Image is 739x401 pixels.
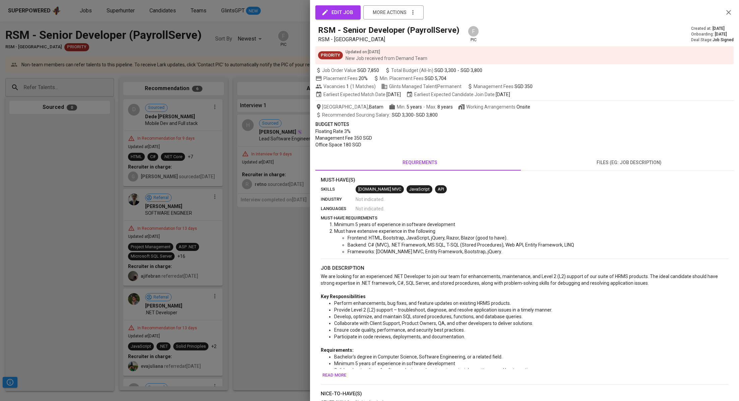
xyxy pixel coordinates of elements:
[514,84,533,89] span: SGD 350
[348,242,574,248] span: Backend: C# (MVC), .NET Framework, MS SQL, T-SQL (Stored Procedures), Web API, Entity Framework, ...
[315,91,401,98] span: Earliest Expected Match Date
[334,228,435,234] span: Must have extensive experience in the following
[381,83,461,90] span: Glints Managed Talent | Permanent
[315,121,734,128] p: Budget Notes
[321,176,728,184] p: Must-Have(s)
[434,67,456,74] span: SGD 3,300
[322,112,391,118] span: Recommended Sourcing Salary :
[397,104,422,110] span: Min.
[334,222,455,227] span: Minimum 5 years of experience in software development
[468,25,479,37] div: F
[334,307,552,313] span: Provide Level 2 (L2) support – troubleshoot, diagnose, and resolve application issues in a timely...
[713,26,725,31] span: [DATE]
[318,25,459,36] h5: RSM - Senior Developer (PayrollServe)
[321,294,366,299] span: Key Responsibilities
[321,205,356,212] p: languages
[373,8,407,17] span: more actions
[392,112,414,118] span: SGD 3,300
[356,186,404,193] span: [DOMAIN_NAME] MVC
[334,354,502,359] span: Bachelor's degree in Computer Science, Software Engineering, or a related field.
[322,372,346,379] span: Read more
[435,186,447,193] span: API
[315,129,351,134] span: Floating Rate 3%
[713,38,734,42] span: Job Signed
[423,104,425,110] span: -
[496,91,510,98] span: [DATE]
[691,31,734,37] div: Onboarding :
[458,104,530,110] span: Working Arrangements
[386,91,401,98] span: [DATE]
[407,186,432,193] span: JavaScript
[323,76,368,81] span: Placement Fees
[384,67,482,74] span: Total Budget (All-In)
[315,83,376,90] span: Vacancies ( 1 Matches )
[318,36,385,43] span: RSM - [GEOGRAPHIC_DATA]
[319,158,520,167] span: requirements
[315,135,372,141] span: Management Fee 350 SGD
[348,249,502,254] span: Frameworks: [DOMAIN_NAME] MVC, Entity Framework, Bootstrap, jQuery.
[356,196,384,203] span: Not indicated .
[345,83,349,90] span: 1
[426,104,453,110] span: Max.
[474,84,533,89] span: Management Fees
[321,390,728,398] p: nice-to-have(s)
[334,327,465,333] span: Ensure code quality, performance, and security best practices.
[321,274,719,286] span: We are looking for an experienced .NET Developer to join our team for enhancements, maintenance, ...
[406,91,510,98] span: Earliest Expected Candidate Join Date
[416,112,438,118] span: SGD 3,800
[321,264,728,272] p: job description
[315,5,361,19] button: edit job
[334,361,455,366] span: Minimum 5 years of experience in software development
[346,55,427,62] p: New Job received from Demand Team
[460,67,482,74] span: SGD 3,800
[334,321,533,326] span: Collaborate with Client Support, Product Owners, QA, and other developers to deliver solutions.
[363,5,424,19] button: more actions
[321,370,348,381] button: Read more
[425,76,446,81] span: SGD 5,704
[323,8,353,17] span: edit job
[691,26,734,31] div: Created at :
[315,104,383,110] span: [GEOGRAPHIC_DATA] ,
[380,76,446,81] span: Min. Placement Fees
[457,67,459,74] span: -
[321,347,354,353] span: Requirements:
[529,158,730,167] span: files (eg: job description)
[318,52,343,59] span: Priority
[356,205,384,212] span: Not indicated .
[315,142,361,147] span: Office Space 180 SGD
[715,31,727,37] span: [DATE]
[359,76,368,81] span: 20%
[321,186,356,193] p: skills
[357,67,379,74] span: SGD 7,850
[334,367,536,373] span: Solid understanding of software design and engineering principles, patterns, and best practices.
[346,49,427,55] p: Updated on : [DATE]
[334,314,522,319] span: Develop, optimize, and maintain SQL stored procedures, functions, and database queries.
[468,25,479,43] div: pic
[322,112,438,118] span: -
[321,215,728,221] p: must-have requirements
[321,196,356,203] p: industry
[407,104,422,110] span: 5 years
[691,37,734,43] div: Deal Stage :
[516,104,530,110] div: Onsite
[437,104,453,110] span: 8 years
[369,104,383,110] span: Batam
[334,334,465,339] span: Participate in code reviews, deployments, and documentation.
[315,67,379,74] span: Job Order Value
[348,235,507,241] span: Frontend: HTML, Bootstrap, JavaScript, jQuery, Razor, Blazor (good to have).
[334,300,511,306] span: Perform enhancements, bug fixes, and feature updates on existing HRMS products.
